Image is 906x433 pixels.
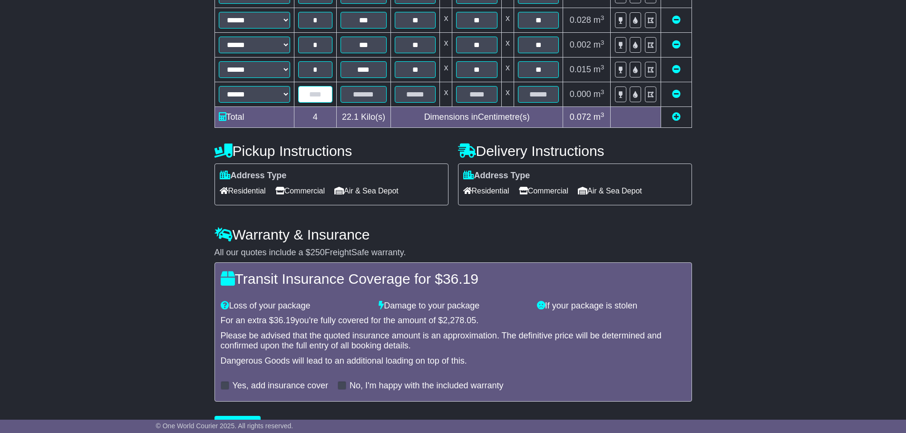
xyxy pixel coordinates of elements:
span: 36.19 [274,316,295,325]
div: All our quotes include a $ FreightSafe warranty. [214,248,692,258]
a: Remove this item [672,15,681,25]
span: m [594,112,604,122]
span: m [594,65,604,74]
label: Address Type [220,171,287,181]
div: Damage to your package [374,301,532,311]
a: Remove this item [672,65,681,74]
h4: Pickup Instructions [214,143,448,159]
td: x [501,58,514,82]
button: Get Quotes [214,416,261,433]
td: x [440,82,452,107]
td: Kilo(s) [336,107,390,128]
span: © One World Courier 2025. All rights reserved. [156,422,293,430]
span: 0.002 [570,40,591,49]
label: Yes, add insurance cover [233,381,328,391]
h4: Delivery Instructions [458,143,692,159]
span: 0.000 [570,89,591,99]
label: Address Type [463,171,530,181]
td: Dimensions in Centimetre(s) [390,107,563,128]
td: x [440,58,452,82]
span: Commercial [275,183,325,198]
span: m [594,89,604,99]
span: 22.1 [342,112,359,122]
div: If your package is stolen [532,301,691,311]
span: 0.015 [570,65,591,74]
span: 2,278.05 [443,316,476,325]
span: Air & Sea Depot [334,183,399,198]
span: m [594,40,604,49]
td: x [440,33,452,58]
span: Commercial [519,183,568,198]
span: Residential [220,183,266,198]
span: m [594,15,604,25]
span: 36.19 [443,271,478,287]
td: x [501,33,514,58]
h4: Transit Insurance Coverage for $ [221,271,686,287]
td: x [440,8,452,33]
td: Total [214,107,294,128]
span: Residential [463,183,509,198]
h4: Warranty & Insurance [214,227,692,242]
div: Loss of your package [216,301,374,311]
sup: 3 [601,14,604,21]
span: 0.028 [570,15,591,25]
sup: 3 [601,88,604,96]
span: Air & Sea Depot [578,183,642,198]
div: For an extra $ you're fully covered for the amount of $ . [221,316,686,326]
a: Remove this item [672,40,681,49]
td: x [501,8,514,33]
td: x [501,82,514,107]
a: Add new item [672,112,681,122]
sup: 3 [601,39,604,46]
span: 0.072 [570,112,591,122]
div: Please be advised that the quoted insurance amount is an approximation. The definitive price will... [221,331,686,351]
sup: 3 [601,64,604,71]
a: Remove this item [672,89,681,99]
span: 250 [311,248,325,257]
td: 4 [294,107,336,128]
sup: 3 [601,111,604,118]
div: Dangerous Goods will lead to an additional loading on top of this. [221,356,686,366]
label: No, I'm happy with the included warranty [350,381,504,391]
